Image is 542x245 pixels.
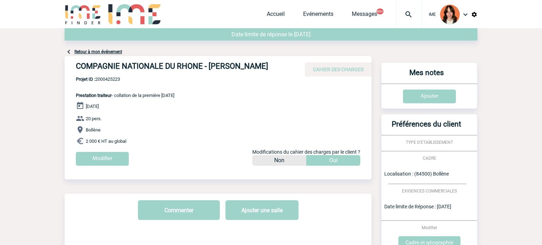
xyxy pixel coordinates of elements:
h3: Mes notes [384,68,469,84]
button: 99+ [377,8,384,14]
span: - collation de la première [DATE] [76,93,174,98]
p: Oui [329,155,338,166]
span: CADRE [423,156,436,161]
span: Prestation traiteur [76,93,112,98]
a: Retour à mon événement [74,49,122,54]
span: Localisation : (84500) Bollène [384,171,449,177]
img: 94396-2.png [440,5,460,24]
h3: Préférences du client [384,120,469,135]
button: Ajouter une salle [225,200,299,220]
span: [DATE] [86,104,99,109]
a: Accueil [267,11,285,20]
span: IME [429,12,436,17]
img: IME-Finder [65,4,101,24]
input: Ajouter [403,90,456,103]
span: CAHIER DES CHARGES [313,67,363,72]
a: Evénements [303,11,333,20]
span: EXIGENCES COMMERCIALES [402,189,457,194]
span: Date limite de réponse le [DATE] [231,31,311,38]
span: 20 pers. [86,116,102,121]
b: Projet ID : [76,76,95,82]
span: TYPE D'ETABLISSEMENT [406,140,453,145]
a: Messages [352,11,377,20]
span: 2 000 € HT au global [86,139,126,144]
span: 2000425223 [76,76,174,82]
input: Modifier [76,152,129,166]
span: Date limite de Réponse : [DATE] [384,204,451,209]
span: Bollène [86,127,101,133]
span: Modifications du cahier des charges par le client ? [252,149,360,155]
h4: COMPAGNIE NATIONALE DU RHONE - [PERSON_NAME] [76,62,288,74]
span: Modifier [422,225,437,230]
button: Commenter [138,200,220,220]
p: Non [274,155,284,166]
